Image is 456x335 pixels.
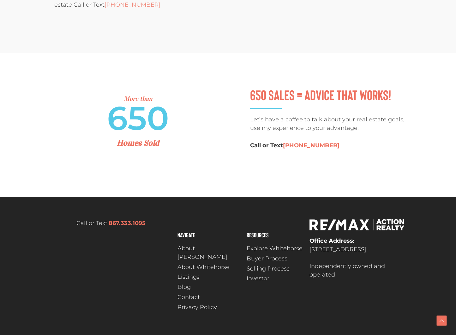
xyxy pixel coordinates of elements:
[177,232,240,238] h4: Navigate
[247,244,303,253] a: Explore Whitehorse
[107,102,169,135] span: 650
[177,283,191,291] span: Blog
[309,237,355,244] strong: Office Address:
[53,95,223,102] p: More than
[247,265,290,273] span: Selling Process
[177,244,240,261] a: About [PERSON_NAME]
[177,293,240,301] a: Contact
[177,303,240,312] a: Privacy Policy
[250,115,405,132] p: Let’s have a coffee to talk about your real estate goals, use my experience to your advantage.
[250,142,339,149] strong: Call or Text
[247,274,303,283] a: Investor
[177,263,240,271] a: About Whitehorse
[177,273,200,281] span: Listings
[283,142,339,149] a: [PHONE_NUMBER]
[109,220,146,227] a: 867.333.1095
[177,283,240,291] a: Blog
[177,263,230,271] span: About Whitehorse
[250,88,405,102] h2: 650 sales = advice that works!
[247,254,303,263] a: Buyer Process
[247,232,303,238] h4: Resources
[105,1,160,8] a: [PHONE_NUMBER]
[177,273,240,281] a: Listings
[247,274,269,283] span: Investor
[247,254,287,263] span: Buyer Process
[247,265,303,273] a: Selling Process
[53,135,223,151] div: Homes Sold
[51,219,171,228] p: Call or Text:
[309,237,405,279] p: [STREET_ADDRESS] Independently owned and operated
[177,293,200,301] span: Contact
[177,303,217,312] span: Privacy Policy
